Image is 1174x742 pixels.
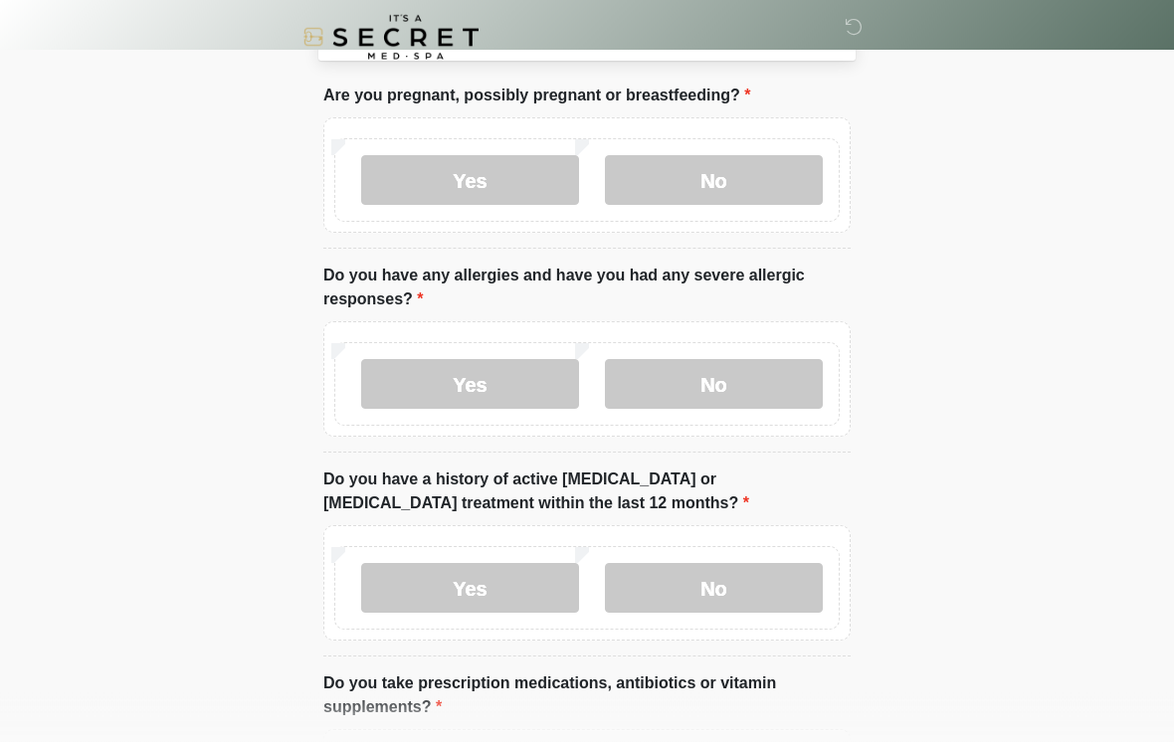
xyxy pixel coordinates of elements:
[361,156,579,206] label: Yes
[323,468,851,516] label: Do you have a history of active [MEDICAL_DATA] or [MEDICAL_DATA] treatment within the last 12 mon...
[323,265,851,312] label: Do you have any allergies and have you had any severe allergic responses?
[323,85,750,108] label: Are you pregnant, possibly pregnant or breastfeeding?
[323,672,851,720] label: Do you take prescription medications, antibiotics or vitamin supplements?
[605,360,823,410] label: No
[361,564,579,614] label: Yes
[605,564,823,614] label: No
[361,360,579,410] label: Yes
[605,156,823,206] label: No
[303,15,479,60] img: It's A Secret Med Spa Logo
